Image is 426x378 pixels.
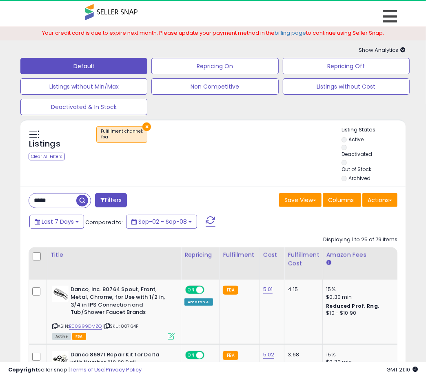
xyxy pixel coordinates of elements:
[186,287,196,294] span: ON
[142,122,151,131] button: ×
[8,366,38,374] strong: Copyright
[288,286,316,293] div: 4.15
[223,251,256,259] div: Fulfillment
[326,251,397,259] div: Amazon Fees
[50,251,177,259] div: Title
[342,151,372,158] label: Deactivated
[283,78,410,95] button: Listings without Cost
[275,29,306,37] a: billing page
[95,193,127,207] button: Filters
[72,333,86,340] span: FBA
[71,286,170,318] b: Danco, Inc. 80764 Spout, Front, Metal, Chrome, for Use with 1/2 in, 3/4 in IPS Connection and Tub...
[279,193,322,207] button: Save View
[326,310,394,317] div: $10 - $10.90
[326,351,394,358] div: 15%
[288,351,316,358] div: 3.68
[326,286,394,293] div: 15%
[70,366,104,374] a: Terms of Use
[138,218,187,226] span: Sep-02 - Sep-08
[101,134,143,140] div: fba
[71,351,170,368] b: Danco 86971 Repair Kit for Delta with Number 212 SS Ball
[101,128,143,140] span: Fulfillment channel :
[326,302,379,309] b: Reduced Prof. Rng.
[151,58,278,74] button: Repricing On
[203,287,216,294] span: OFF
[263,351,275,359] a: 5.02
[186,352,196,359] span: ON
[288,251,319,268] div: Fulfillment Cost
[52,286,175,339] div: ASIN:
[203,352,216,359] span: OFF
[69,323,102,330] a: B00G99DMZQ
[20,99,147,115] button: Deactivated & In Stock
[103,323,138,329] span: | SKU: 80764F
[184,298,213,306] div: Amazon AI
[52,333,71,340] span: All listings currently available for purchase on Amazon
[126,215,197,229] button: Sep-02 - Sep-08
[20,78,147,95] button: Listings without Min/Max
[362,193,397,207] button: Actions
[29,153,65,160] div: Clear All Filters
[29,138,60,150] h5: Listings
[348,175,371,182] label: Archived
[326,294,394,301] div: $0.30 min
[52,286,69,302] img: 41bEaKxxOxL._SL40_.jpg
[20,58,147,74] button: Default
[263,251,281,259] div: Cost
[328,196,354,204] span: Columns
[184,251,216,259] div: Repricing
[223,286,238,295] small: FBA
[323,193,361,207] button: Columns
[359,46,406,54] span: Show Analytics
[342,166,371,173] label: Out of Stock
[29,215,84,229] button: Last 7 Days
[326,259,331,267] small: Amazon Fees.
[223,351,238,360] small: FBA
[386,366,418,374] span: 2025-09-16 21:10 GMT
[106,366,142,374] a: Privacy Policy
[42,218,74,226] span: Last 7 Days
[263,285,273,294] a: 5.01
[151,78,278,95] button: Non Competitive
[348,136,364,143] label: Active
[342,126,405,134] p: Listing States:
[42,29,384,37] span: Your credit card is due to expire next month. Please update your payment method in the to continu...
[323,236,397,244] div: Displaying 1 to 25 of 79 items
[8,366,142,374] div: seller snap | |
[283,58,410,74] button: Repricing Off
[326,358,394,366] div: $0.30 min
[85,218,123,226] span: Compared to:
[52,351,69,367] img: 41+QFZ4EeOL._SL40_.jpg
